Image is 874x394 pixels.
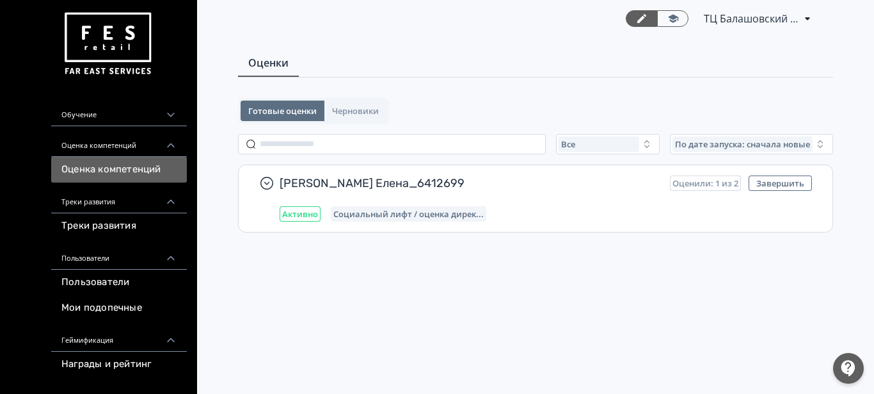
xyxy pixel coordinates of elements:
span: По дате запуска: сначала новые [675,139,810,149]
a: Оценка компетенций [51,157,187,183]
span: Все [561,139,575,149]
div: Пользователи [51,239,187,270]
span: Черновики [332,106,379,116]
span: Активно [282,209,318,219]
div: Обучение [51,95,187,126]
span: [PERSON_NAME] Елена_6412699 [280,176,660,191]
button: Готовые оценки [241,101,324,121]
button: Черновики [324,101,386,121]
span: Оценки [248,55,289,70]
div: Геймификация [51,321,187,352]
span: Готовые оценки [248,106,317,116]
span: ТЦ Балашовский Пассаж Балашов СИН 6412699 [704,11,800,26]
button: По дате запуска: сначала новые [670,134,833,154]
a: Треки развития [51,213,187,239]
button: Завершить [749,176,812,191]
span: Социальный лифт / оценка директора магазина [333,209,484,219]
button: Все [556,134,660,154]
a: Мои подопечные [51,295,187,321]
img: https://files.teachbase.ru/system/account/57463/logo/medium-936fc5084dd2c598f50a98b9cbe0469a.png [61,8,154,80]
span: Оценили: 1 из 2 [672,178,738,188]
div: Оценка компетенций [51,126,187,157]
div: Треки развития [51,183,187,213]
a: Переключиться в режим ученика [657,10,688,27]
a: Пользователи [51,270,187,295]
a: Награды и рейтинг [51,352,187,377]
